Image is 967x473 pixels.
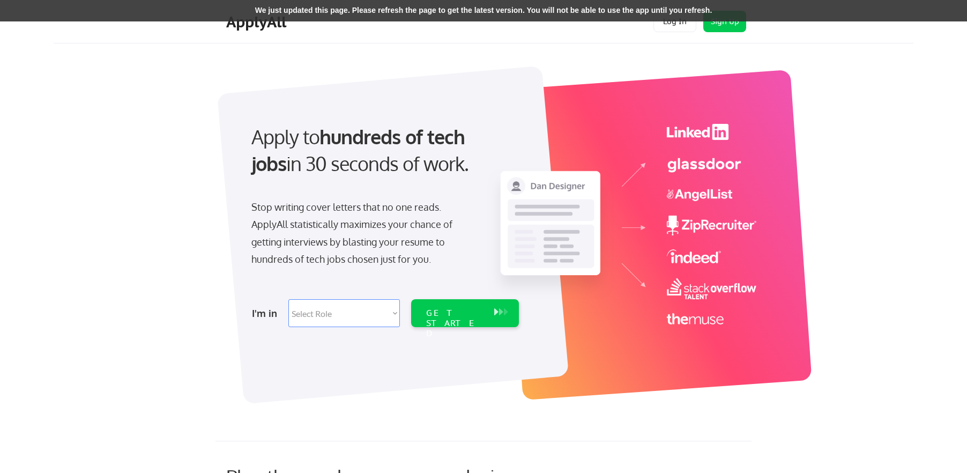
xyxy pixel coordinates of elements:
[251,124,470,175] strong: hundreds of tech jobs
[226,13,289,31] div: ApplyAll
[653,11,696,32] button: Log In
[252,305,282,322] div: I'm in
[426,308,483,339] div: GET STARTED
[251,198,472,268] div: Stop writing cover letters that no one reads. ApplyAll statistically maximizes your chance of get...
[251,123,515,178] div: Apply to in 30 seconds of work.
[703,11,746,32] button: Sign Up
